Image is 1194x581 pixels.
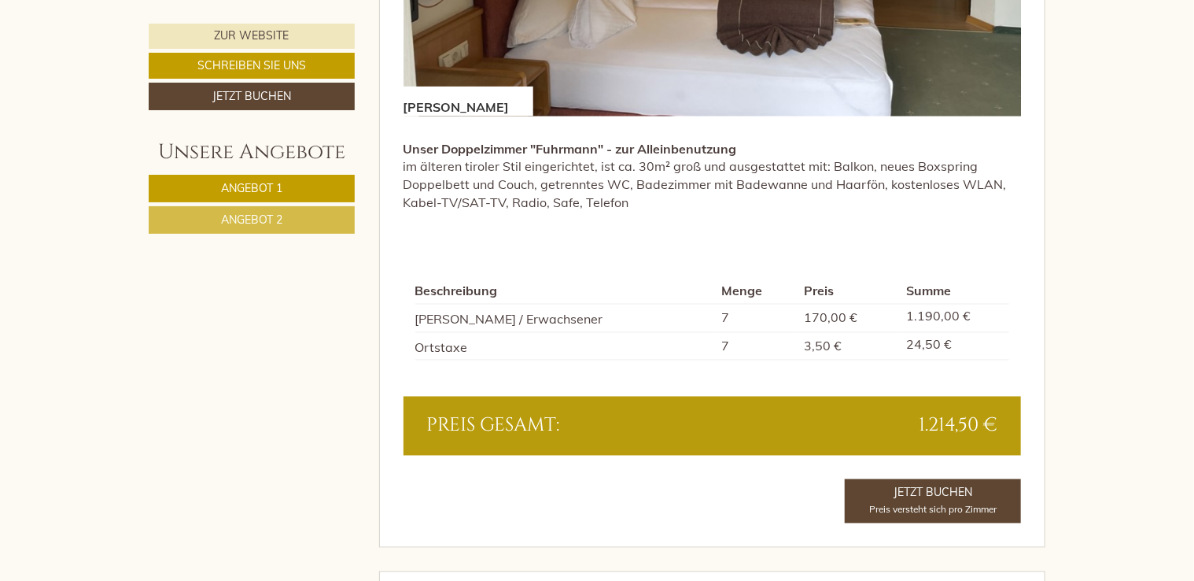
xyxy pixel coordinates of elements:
[715,279,798,304] th: Menge
[804,310,857,326] span: 170,00 €
[900,332,1009,361] td: 24,50 €
[221,213,282,227] span: Angebot 2
[715,304,798,332] td: 7
[804,339,842,354] span: 3,50 €
[415,304,716,332] td: [PERSON_NAME] / Erwachsener
[919,413,997,439] span: 1.214,50 €
[149,83,355,110] a: Jetzt buchen
[900,279,1009,304] th: Summe
[415,332,716,361] td: Ortstaxe
[149,24,355,49] a: Zur Website
[404,141,737,157] strong: Unser Doppelzimmer "Fuhrmann" - zur Alleinbenutzung
[798,279,900,304] th: Preis
[149,138,355,167] div: Unsere Angebote
[221,181,282,195] span: Angebot 1
[715,332,798,361] td: 7
[404,87,533,117] div: [PERSON_NAME]
[415,413,713,439] div: Preis gesamt:
[149,53,355,79] a: Schreiben Sie uns
[900,304,1009,332] td: 1.190,00 €
[869,504,997,516] span: Preis versteht sich pro Zimmer
[404,140,1022,212] p: im älteren tiroler Stil eingerichtet, ist ca. 30m² groß und ausgestattet mit: Balkon, neues Boxsp...
[415,279,716,304] th: Beschreibung
[845,479,1021,524] a: Jetzt BuchenPreis versteht sich pro Zimmer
